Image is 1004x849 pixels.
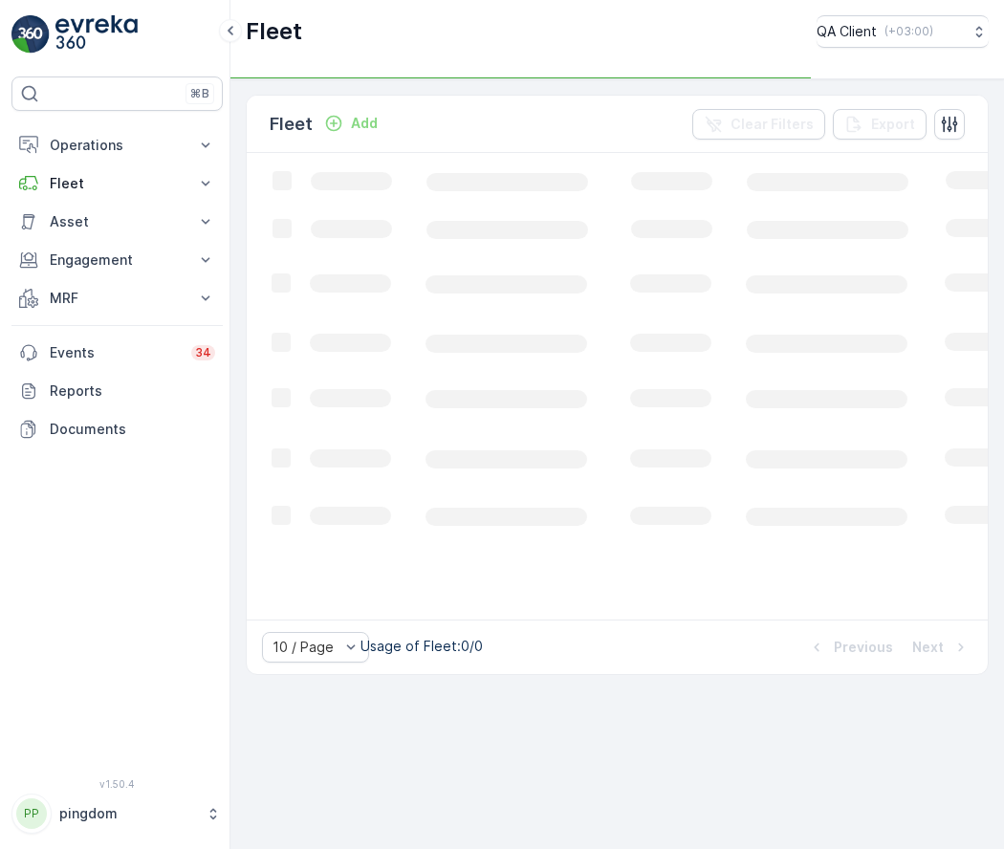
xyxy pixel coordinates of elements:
[833,109,927,140] button: Export
[246,16,302,47] p: Fleet
[50,343,180,362] p: Events
[11,241,223,279] button: Engagement
[834,638,893,657] p: Previous
[316,112,385,135] button: Add
[11,372,223,410] a: Reports
[912,638,944,657] p: Next
[195,345,211,360] p: 34
[11,15,50,54] img: logo
[11,126,223,164] button: Operations
[270,111,313,138] p: Fleet
[805,636,895,659] button: Previous
[817,15,989,48] button: QA Client(+03:00)
[50,381,215,401] p: Reports
[11,279,223,317] button: MRF
[50,212,185,231] p: Asset
[11,410,223,448] a: Documents
[11,794,223,834] button: PPpingdom
[884,24,933,39] p: ( +03:00 )
[817,22,877,41] p: QA Client
[55,15,138,54] img: logo_light-DOdMpM7g.png
[11,203,223,241] button: Asset
[50,420,215,439] p: Documents
[16,798,47,829] div: PP
[11,778,223,790] span: v 1.50.4
[59,804,196,823] p: pingdom
[50,136,185,155] p: Operations
[11,334,223,372] a: Events34
[692,109,825,140] button: Clear Filters
[731,115,814,134] p: Clear Filters
[50,250,185,270] p: Engagement
[351,114,378,133] p: Add
[50,289,185,308] p: MRF
[871,115,915,134] p: Export
[190,86,209,101] p: ⌘B
[360,637,483,656] p: Usage of Fleet : 0/0
[11,164,223,203] button: Fleet
[910,636,972,659] button: Next
[50,174,185,193] p: Fleet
